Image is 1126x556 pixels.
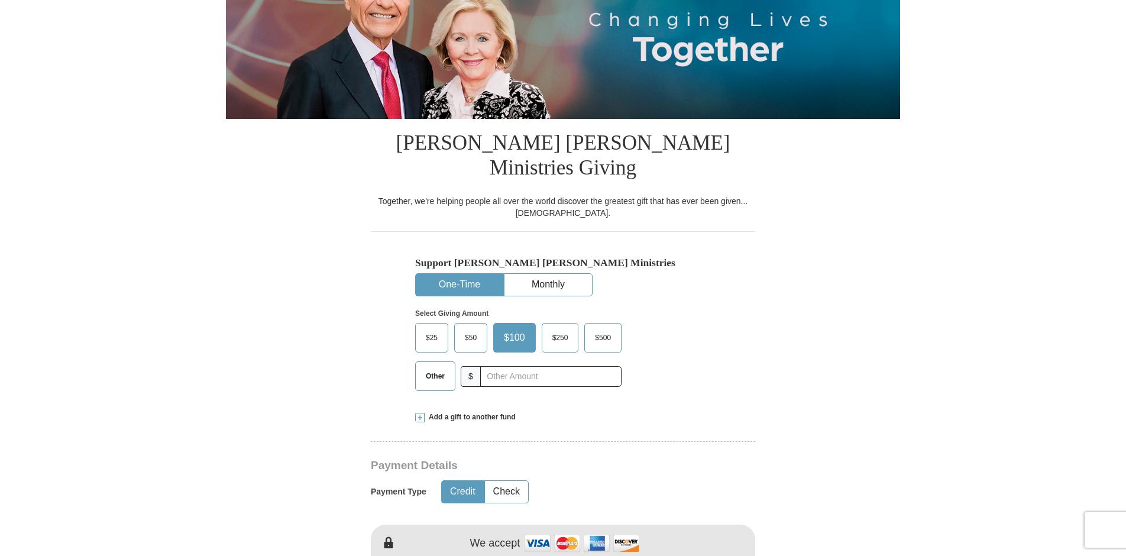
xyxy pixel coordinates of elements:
h1: [PERSON_NAME] [PERSON_NAME] Ministries Giving [371,119,755,195]
span: Add a gift to another fund [425,412,516,422]
button: Monthly [504,274,592,296]
span: Other [420,367,451,385]
strong: Select Giving Amount [415,309,488,318]
h5: Payment Type [371,487,426,497]
img: credit cards accepted [523,531,641,556]
button: One-Time [416,274,503,296]
span: $100 [498,329,531,347]
span: $ [461,366,481,387]
input: Other Amount [480,366,622,387]
span: $250 [546,329,574,347]
div: Together, we're helping people all over the world discover the greatest gift that has ever been g... [371,195,755,219]
button: Credit [442,481,484,503]
span: $25 [420,329,444,347]
h4: We accept [470,537,520,550]
span: $500 [589,329,617,347]
h3: Payment Details [371,459,672,473]
span: $50 [459,329,483,347]
button: Check [485,481,528,503]
h5: Support [PERSON_NAME] [PERSON_NAME] Ministries [415,257,711,269]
